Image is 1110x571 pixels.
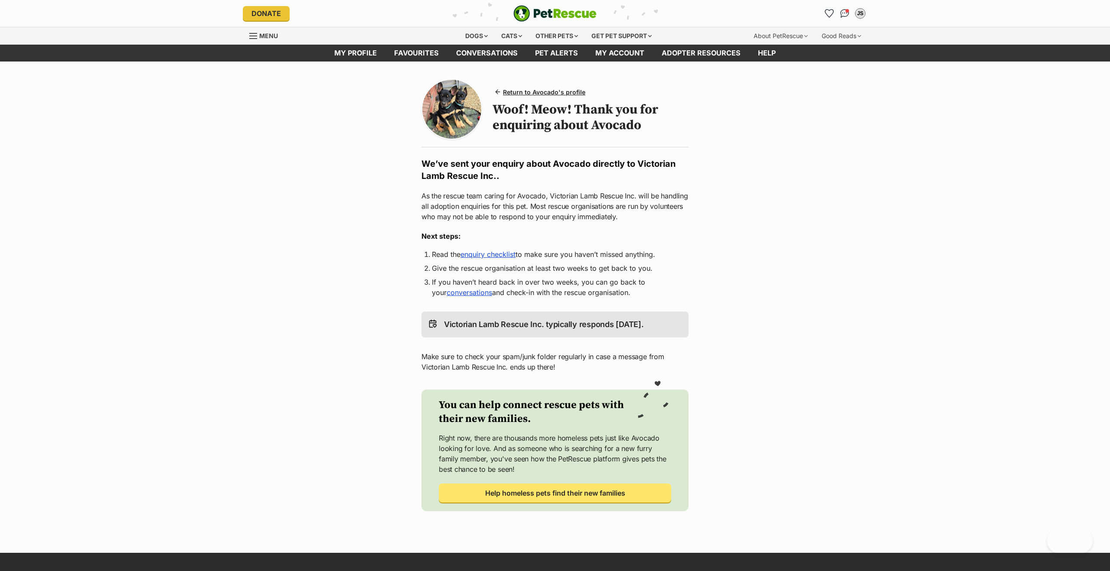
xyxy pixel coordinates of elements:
[447,288,492,297] a: conversations
[459,27,494,45] div: Dogs
[439,483,671,503] a: Help homeless pets find their new families
[526,45,587,62] a: Pet alerts
[385,45,447,62] a: Favourites
[838,6,852,20] a: Conversations
[493,86,589,98] a: Return to Avocado's profile
[447,45,526,62] a: conversations
[585,27,658,45] div: Get pet support
[439,433,671,474] p: Right now, there are thousands more homeless pets just like Avocado looking for love. And as some...
[529,27,584,45] div: Other pets
[748,27,814,45] div: About PetRescue
[439,398,637,426] h2: You can help connect rescue pets with their new families.
[432,263,678,273] li: Give the rescue organisation at least two weeks to get back to you.
[1047,528,1093,554] iframe: Help Scout Beacon - Open
[421,231,689,241] h3: Next steps:
[749,45,784,62] a: Help
[432,249,678,260] li: Read the to make sure you haven’t missed anything.
[460,250,516,259] a: enquiry checklist
[259,32,278,39] span: Menu
[503,88,585,97] span: Return to Avocado's profile
[853,6,867,20] button: My account
[421,191,689,222] p: As the rescue team caring for Avocado, Victorian Lamb Rescue Inc. will be handling all adoption e...
[822,6,867,20] ul: Account quick links
[513,5,597,22] a: PetRescue
[856,9,865,18] div: JS
[485,488,625,498] span: Help homeless pets find their new families
[822,6,836,20] a: Favourites
[326,45,385,62] a: My profile
[840,9,849,18] img: chat-41dd97257d64d25036548639549fe6c8038ab92f7586957e7f3b1b290dea8141.svg
[421,158,689,182] h2: We’ve sent your enquiry about Avocado directly to Victorian Lamb Rescue Inc..
[444,318,644,331] p: Victorian Lamb Rescue Inc. typically responds [DATE].
[493,102,689,133] h1: Woof! Meow! Thank you for enquiring about Avocado
[587,45,653,62] a: My account
[653,45,749,62] a: Adopter resources
[243,6,290,21] a: Donate
[495,27,528,45] div: Cats
[513,5,597,22] img: logo-e224e6f780fb5917bec1dbf3a21bbac754714ae5b6737aabdf751b685950b380.svg
[422,80,481,139] img: Photo of Avocado
[249,27,284,43] a: Menu
[816,27,867,45] div: Good Reads
[432,277,678,298] li: If you haven’t heard back in over two weeks, you can go back to your and check-in with the rescue...
[421,351,689,372] p: Make sure to check your spam/junk folder regularly in case a message from Victorian Lamb Rescue I...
